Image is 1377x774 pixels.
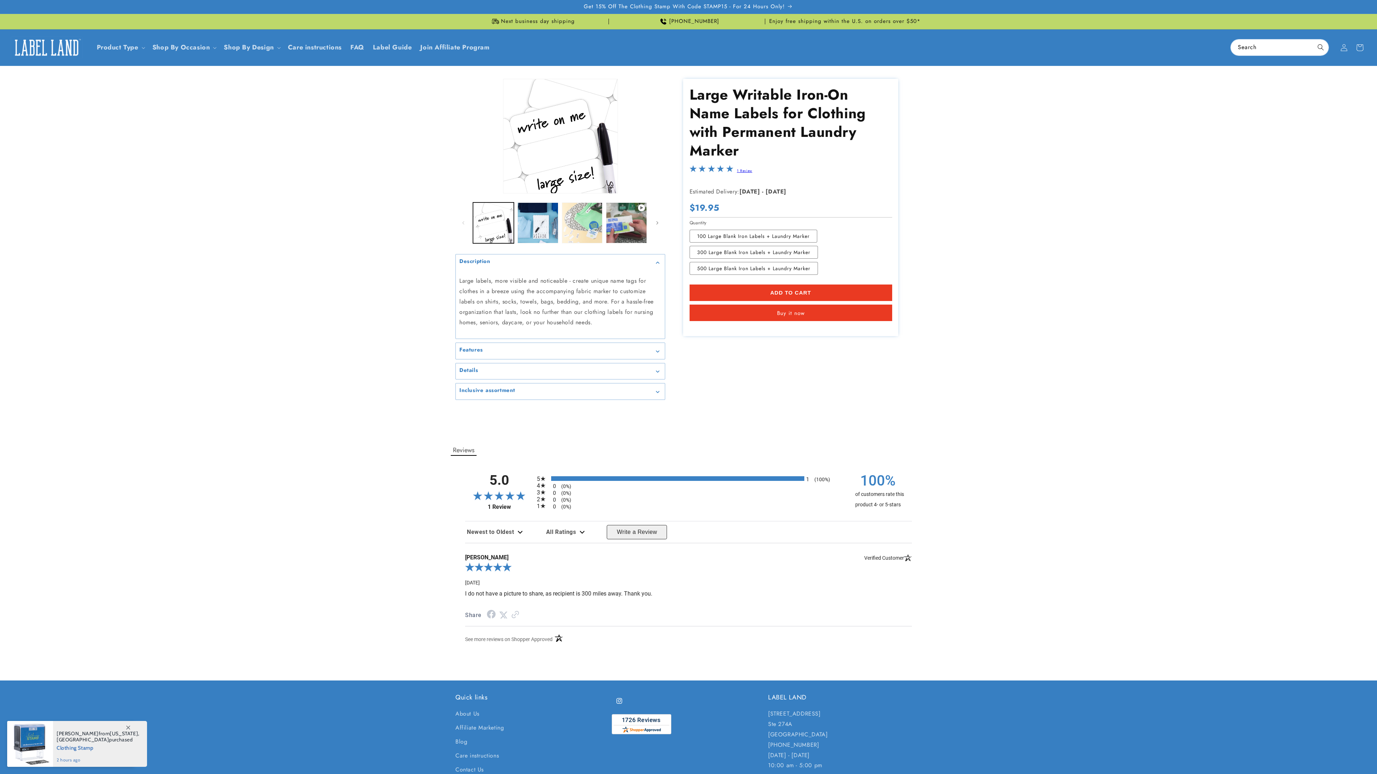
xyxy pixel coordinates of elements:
[467,529,514,535] span: Newest to Oldest
[465,580,480,586] span: Date
[584,3,785,10] span: Get 15% Off The Clothing Stamp With Code STAMP15 - For 24 Hours Only!
[110,730,138,737] span: [US_STATE]
[768,709,922,771] p: [STREET_ADDRESS] Ste 274A [GEOGRAPHIC_DATA] [PHONE_NUMBER] [DATE] - [DATE] 10:00 am - 5:00 pm
[1313,39,1329,55] button: Search
[537,503,840,508] li: 0 1-star reviews, 0% of total reviews
[487,612,496,618] a: Facebook Share
[768,14,922,29] div: Announcement
[369,39,416,56] a: Label Guide
[558,490,571,496] span: (0%)
[459,258,491,265] h2: Description
[455,749,499,763] a: Care instructions
[465,610,482,621] span: Share
[762,187,764,196] strong: -
[517,202,558,243] button: Load image 2 in gallery view
[607,525,667,539] button: Write a Review
[455,735,467,749] a: Blog
[690,202,720,213] span: $19.95
[456,254,665,271] summary: Description
[459,276,661,328] p: Large labels, more visible and noticeable - create unique name tags for clothes in a breeze using...
[465,525,525,539] div: Review sort options. Currently selected: Newest to Oldest. Dropdown expanded. Available options: ...
[459,387,515,394] h2: Inclusive assortment
[416,39,494,56] a: Join Affiliate Program
[690,305,892,321] button: Buy it now
[737,168,752,173] a: 1 Review
[455,215,471,231] button: Slide left
[770,290,811,296] span: Add to cart
[546,529,576,535] span: All Ratings
[769,18,921,25] span: Enjoy free shipping within the U.S. on orders over $50*
[537,490,840,494] li: 0 3-star reviews, 0% of total reviews
[537,483,840,488] li: 0 4-star reviews, 0% of total reviews
[537,476,546,482] span: 5
[473,202,514,243] button: Load image 1 in gallery view
[537,503,546,510] span: 1
[612,714,671,734] img: Customer Reviews
[57,731,139,743] span: from , purchased
[537,489,546,496] span: 3
[57,736,109,743] span: [GEOGRAPHIC_DATA]
[465,561,912,575] div: 5.0-star overall rating
[811,477,830,482] span: (100%)
[739,187,760,196] strong: [DATE]
[465,636,553,642] span: See more reviews on Shopper Approved
[499,612,508,618] a: Twitter Share
[224,43,274,52] a: Shop By Design
[465,503,533,510] a: 1 Review
[97,43,138,52] a: Product Type
[373,43,412,52] span: Label Guide
[455,14,609,29] div: Announcement
[606,202,647,243] button: Play video 1 in gallery view
[669,18,719,25] span: [PHONE_NUMBER]
[459,347,483,354] h2: Features
[855,491,904,507] span: of customers rate this product 4- or 5-stars
[57,757,139,763] span: 2 hours ago
[768,693,922,702] h2: LABEL LAND
[455,79,665,400] media-gallery: Gallery Viewer
[544,525,587,539] div: Review filter options. Current filter is all ratings. Available options: All Ratings, 5 Star Revi...
[455,693,609,702] h2: Quick links
[350,43,364,52] span: FAQ
[553,490,556,496] span: 0
[288,43,342,52] span: Care instructions
[690,187,869,197] p: Estimated Delivery:
[553,497,556,503] span: 0
[456,363,665,379] summary: Details
[456,343,665,359] summary: Features
[612,14,765,29] div: Announcement
[558,497,571,503] span: (0%)
[11,37,82,59] img: Label Land
[465,634,553,648] a: See more reviews on Shopper Approved: Opens in a new tab
[553,503,556,510] span: 0
[420,43,489,52] span: Join Affiliate Program
[690,285,892,301] button: Add to cart
[219,39,283,56] summary: Shop By Design
[148,39,220,56] summary: Shop By Occasion
[501,18,575,25] span: Next business day shipping
[690,85,892,160] h1: Large Writable Iron-On Name Labels for Clothing with Permanent Laundry Marker
[844,472,912,489] span: 100%
[511,612,519,618] a: Link to review on the Shopper Approved Certificate. Opens in a new tab
[690,262,818,275] label: 500 Large Blank Iron Labels + Laundry Marker
[537,496,546,503] span: 2
[8,34,85,61] a: Label Land
[284,39,346,56] a: Care instructions
[537,497,840,501] li: 0 2-star reviews, 0% of total reviews
[558,504,571,510] span: (0%)
[465,474,533,487] span: 5.0
[649,215,665,231] button: Slide right
[93,39,148,56] summary: Product Type
[465,491,533,500] span: 5.0-star overall rating
[346,39,369,56] a: FAQ
[690,230,817,243] label: 100 Large Blank Iron Labels + Laundry Marker
[690,219,708,226] legend: Quantity
[465,590,912,597] p: I do not have a picture to share, as recipient is 300 miles away. Thank you.
[451,445,477,456] button: Reviews
[806,476,809,483] span: 1
[57,730,99,737] span: [PERSON_NAME]
[537,476,840,481] li: 1 5-star reviews, 100% of total reviews
[553,483,556,489] span: 0
[766,187,786,196] strong: [DATE]
[455,721,504,735] a: Affiliate Marketing
[455,709,479,721] a: About Us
